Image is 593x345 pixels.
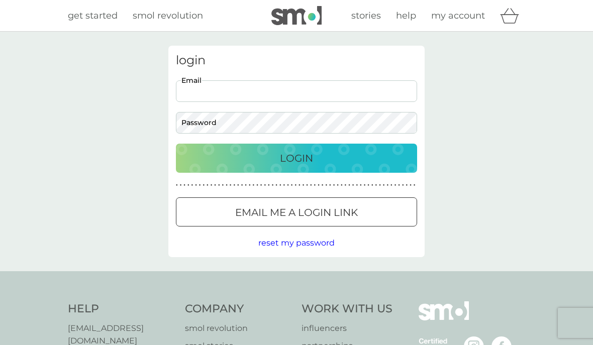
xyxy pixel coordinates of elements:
span: my account [431,10,485,21]
h4: Help [68,301,175,317]
p: ● [406,183,408,188]
p: ● [272,183,274,188]
a: smol revolution [133,9,203,23]
p: ● [241,183,243,188]
p: ● [199,183,201,188]
p: ● [394,183,397,188]
a: smol revolution [185,322,292,335]
p: ● [318,183,320,188]
p: ● [410,183,412,188]
p: ● [352,183,354,188]
p: ● [371,183,373,188]
p: ● [310,183,312,188]
p: ● [414,183,416,188]
a: stories [351,9,381,23]
p: ● [268,183,270,188]
p: ● [253,183,255,188]
p: ● [214,183,216,188]
p: ● [264,183,266,188]
p: ● [322,183,324,188]
span: help [396,10,416,21]
p: ● [237,183,239,188]
a: influencers [302,322,392,335]
p: ● [383,183,385,188]
p: ● [207,183,209,188]
span: reset my password [258,238,335,248]
p: ● [303,183,305,188]
a: my account [431,9,485,23]
p: ● [364,183,366,188]
p: ● [398,183,400,188]
p: ● [348,183,350,188]
p: ● [341,183,343,188]
p: ● [345,183,347,188]
p: Login [280,150,313,166]
span: get started [68,10,118,21]
img: smol [419,301,469,335]
a: help [396,9,416,23]
span: stories [351,10,381,21]
p: ● [390,183,392,188]
p: ● [379,183,381,188]
p: ● [299,183,301,188]
p: ● [337,183,339,188]
p: ● [203,183,205,188]
p: ● [222,183,224,188]
p: ● [279,183,281,188]
p: ● [360,183,362,188]
p: ● [256,183,258,188]
button: reset my password [258,237,335,250]
p: ● [375,183,377,188]
p: ● [180,183,182,188]
p: ● [402,183,404,188]
h4: Company [185,301,292,317]
button: Email me a login link [176,197,417,226]
div: basket [500,6,525,26]
p: ● [325,183,327,188]
p: ● [260,183,262,188]
a: get started [68,9,118,23]
p: ● [176,183,178,188]
p: ● [191,183,193,188]
p: ● [294,183,296,188]
h3: login [176,53,417,68]
p: ● [226,183,228,188]
p: ● [187,183,189,188]
p: ● [283,183,285,188]
button: Login [176,144,417,173]
p: ● [195,183,197,188]
p: ● [183,183,185,188]
p: ● [249,183,251,188]
p: ● [314,183,316,188]
p: ● [386,183,388,188]
p: ● [306,183,308,188]
h4: Work With Us [302,301,392,317]
p: ● [245,183,247,188]
img: smol [271,6,322,25]
p: ● [287,183,289,188]
p: Email me a login link [235,204,358,220]
p: ● [356,183,358,188]
p: ● [367,183,369,188]
p: ● [218,183,220,188]
p: ● [230,183,232,188]
p: ● [333,183,335,188]
p: ● [291,183,293,188]
p: ● [275,183,277,188]
span: smol revolution [133,10,203,21]
p: ● [329,183,331,188]
p: ● [233,183,235,188]
p: ● [211,183,213,188]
